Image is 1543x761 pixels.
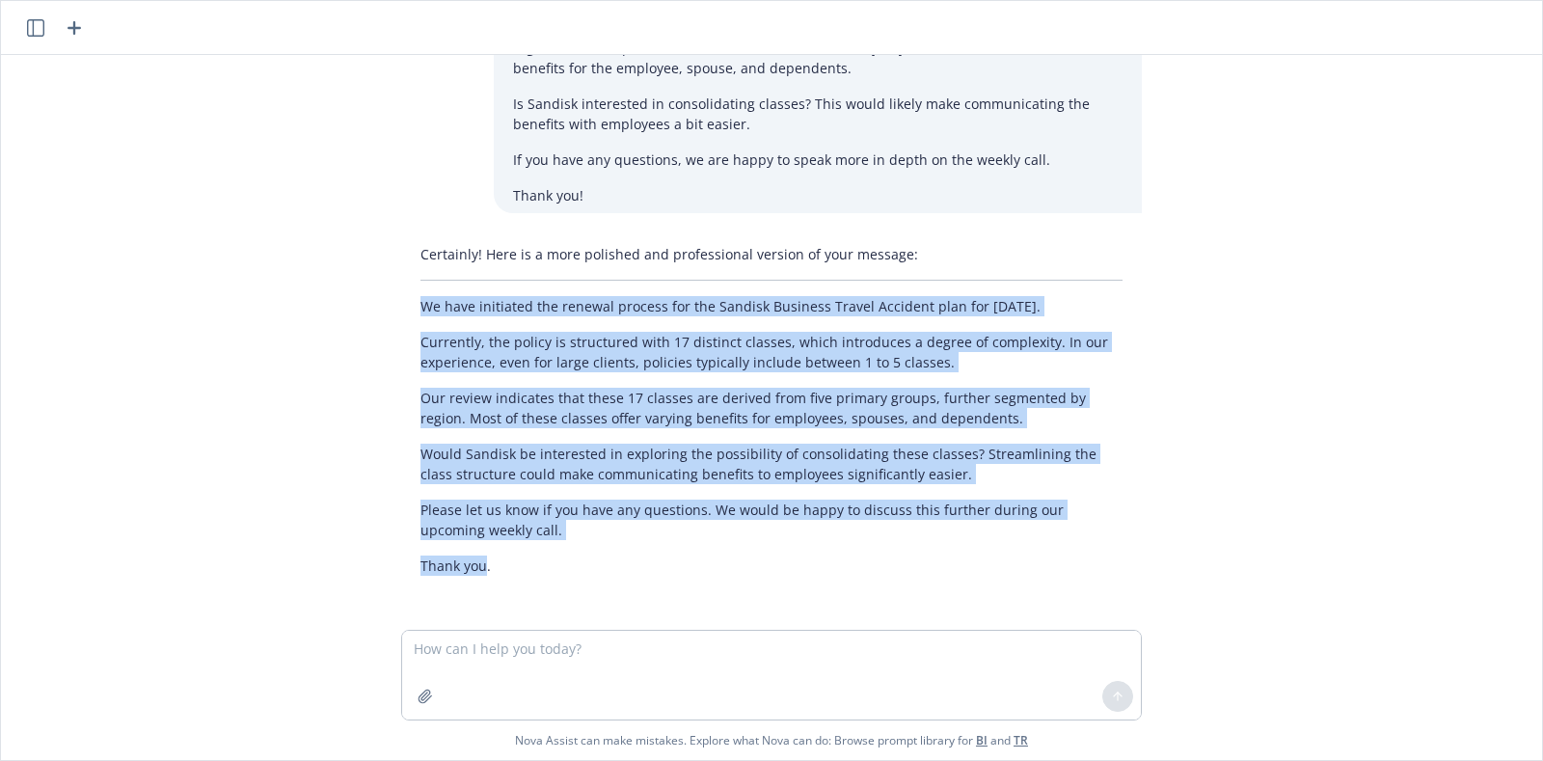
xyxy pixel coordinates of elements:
p: Certainly! Here is a more polished and professional version of your message: [420,244,1123,264]
p: Our review indicates that these 17 classes are derived from five primary groups, further segmente... [420,388,1123,428]
p: Thank you. [420,556,1123,576]
a: BI [976,732,988,748]
p: Please let us know if you have any questions. We would be happy to discuss this further during ou... [420,500,1123,540]
a: TR [1014,732,1028,748]
p: Thank you! [513,185,1123,205]
p: Is Sandisk interested in consolidating classes? This would likely make communicating the benefits... [513,94,1123,134]
p: Currently, the policy is structured with 17 distinct classes, which introduces a degree of comple... [420,332,1123,372]
span: Nova Assist can make mistakes. Explore what Nova can do: Browse prompt library for and [9,720,1534,760]
p: If you have any questions, we are happy to speak more in depth on the weekly call. [513,149,1123,170]
p: Would Sandisk be interested in exploring the possibility of consolidating these classes? Streamli... [420,444,1123,484]
p: We have initiated the renewal process for the Sandisk Business Travel Accident plan for [DATE]. [420,296,1123,316]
